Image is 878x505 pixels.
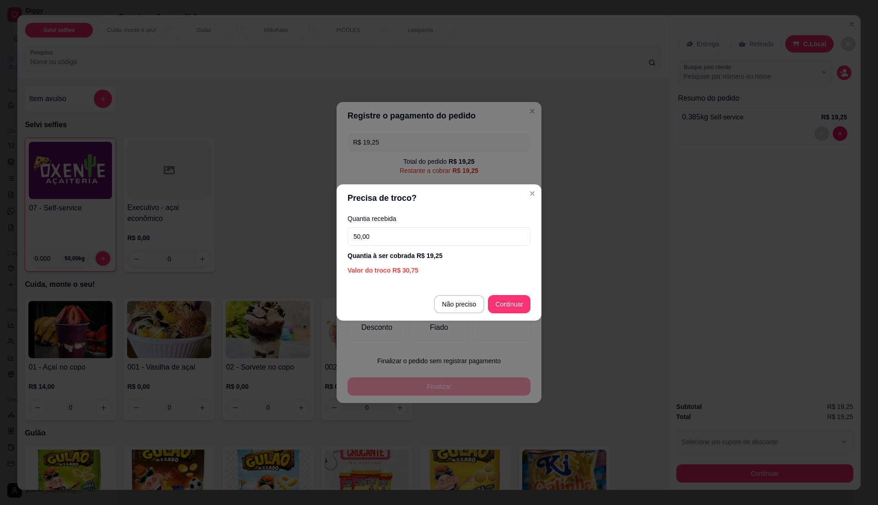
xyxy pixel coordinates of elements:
button: Close [525,186,540,201]
button: Continuar [488,295,530,313]
button: Não preciso [434,295,485,313]
div: Quantia à ser cobrada R$ 19,25 [348,251,530,260]
label: Quantia recebida [348,215,530,222]
div: Valor do troco R$ 30,75 [348,266,530,275]
header: Precisa de troco? [337,184,541,212]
